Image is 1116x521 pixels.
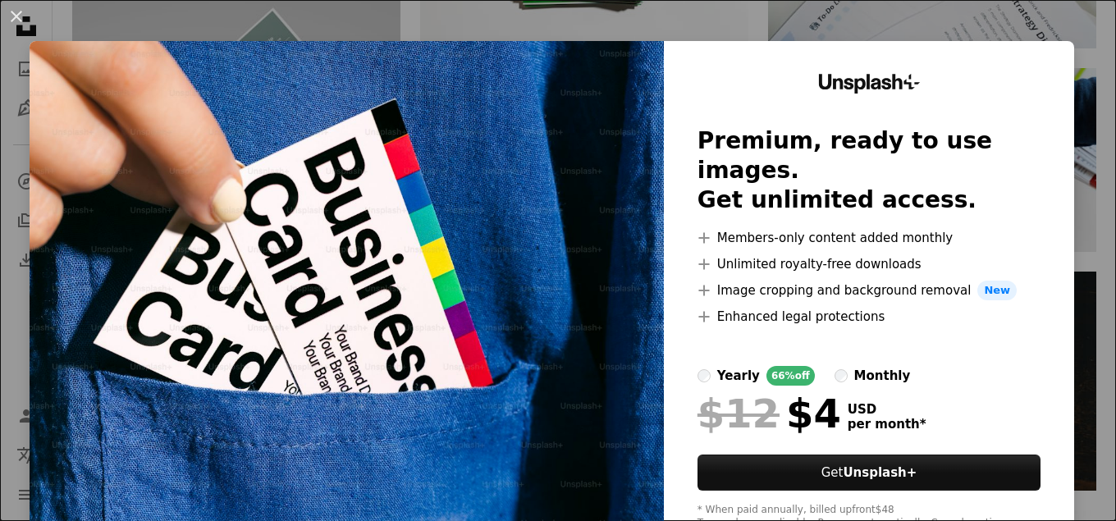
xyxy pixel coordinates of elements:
input: monthly [835,369,848,382]
input: yearly66%off [697,369,711,382]
li: Members-only content added monthly [697,228,1041,248]
span: per month * [848,417,926,432]
strong: Unsplash+ [843,465,917,480]
li: Enhanced legal protections [697,307,1041,327]
button: GetUnsplash+ [697,455,1041,491]
li: Unlimited royalty-free downloads [697,254,1041,274]
span: New [977,281,1017,300]
div: monthly [854,366,911,386]
div: 66% off [766,366,815,386]
span: USD [848,402,926,417]
span: $12 [697,392,780,435]
div: $4 [697,392,841,435]
div: yearly [717,366,760,386]
li: Image cropping and background removal [697,281,1041,300]
h2: Premium, ready to use images. Get unlimited access. [697,126,1041,215]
